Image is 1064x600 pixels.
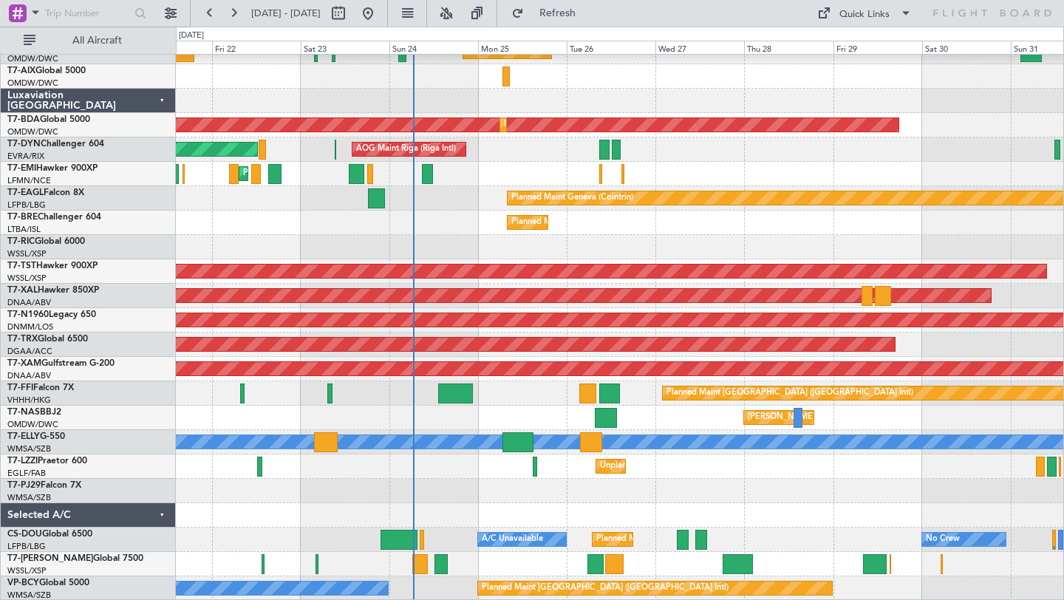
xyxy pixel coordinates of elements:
[7,67,86,75] a: T7-AIXGlobal 5000
[7,579,89,587] a: VP-BCYGlobal 5000
[505,1,593,25] button: Refresh
[7,359,115,368] a: T7-XAMGulfstream G-200
[7,432,65,441] a: T7-ELLYG-550
[7,237,85,246] a: T7-RICGlobal 6000
[7,408,40,417] span: T7-NAS
[504,114,649,136] div: Planned Maint Dubai (Al Maktoum Intl)
[7,164,98,173] a: T7-EMIHawker 900XP
[7,383,74,392] a: T7-FFIFalcon 7X
[511,187,633,209] div: Planned Maint Geneva (Cointrin)
[7,53,58,64] a: OMDW/DWC
[7,200,46,211] a: LFPB/LBG
[7,286,38,295] span: T7-XAL
[7,554,143,563] a: T7-[PERSON_NAME]Global 7500
[7,443,51,454] a: WMSA/SZB
[243,163,328,185] div: Planned Maint Chester
[926,528,960,550] div: No Crew
[7,297,51,308] a: DNAA/ABV
[7,262,36,270] span: T7-TST
[7,565,47,576] a: WSSL/XSP
[922,41,1011,54] div: Sat 30
[7,286,99,295] a: T7-XALHawker 850XP
[7,188,84,197] a: T7-EAGLFalcon 8X
[7,310,49,319] span: T7-N1960
[7,248,47,259] a: WSSL/XSP
[7,541,46,552] a: LFPB/LBG
[7,481,81,490] a: T7-PJ29Falcon 7X
[567,41,655,54] div: Tue 26
[7,481,41,490] span: T7-PJ29
[7,164,36,173] span: T7-EMI
[7,468,46,479] a: EGLF/FAB
[7,419,58,430] a: OMDW/DWC
[527,8,589,18] span: Refresh
[7,273,47,284] a: WSSL/XSP
[7,140,41,149] span: T7-DYN
[7,579,39,587] span: VP-BCY
[7,237,35,246] span: T7-RIC
[482,528,543,550] div: A/C Unavailable
[7,175,51,186] a: LFMN/NCE
[511,211,689,233] div: Planned Maint Warsaw ([GEOGRAPHIC_DATA])
[478,41,567,54] div: Mon 25
[212,41,301,54] div: Fri 22
[655,41,744,54] div: Wed 27
[744,41,833,54] div: Thu 28
[7,530,92,539] a: CS-DOUGlobal 6500
[16,29,160,52] button: All Aircraft
[7,151,44,162] a: EVRA/RIX
[7,370,51,381] a: DNAA/ABV
[7,383,33,392] span: T7-FFI
[7,140,104,149] a: T7-DYNChallenger 604
[7,408,61,417] a: T7-NASBBJ2
[45,2,130,24] input: Trip Number
[7,335,38,344] span: T7-TRX
[38,35,156,46] span: All Aircraft
[7,67,35,75] span: T7-AIX
[356,138,456,160] div: AOG Maint Riga (Riga Intl)
[7,321,53,333] a: DNMM/LOS
[482,577,729,599] div: Planned Maint [GEOGRAPHIC_DATA] ([GEOGRAPHIC_DATA] Intl)
[7,457,38,466] span: T7-LZZI
[301,41,389,54] div: Sat 23
[7,492,51,503] a: WMSA/SZB
[839,7,890,22] div: Quick Links
[7,359,41,368] span: T7-XAM
[7,213,38,222] span: T7-BRE
[7,213,101,222] a: T7-BREChallenger 604
[748,406,903,429] div: [PERSON_NAME] ([PERSON_NAME] Intl)
[600,455,843,477] div: Unplanned Maint [GEOGRAPHIC_DATA] ([GEOGRAPHIC_DATA])
[7,78,58,89] a: OMDW/DWC
[810,1,919,25] button: Quick Links
[179,30,204,42] div: [DATE]
[7,188,44,197] span: T7-EAGL
[7,457,87,466] a: T7-LZZIPraetor 600
[7,224,41,235] a: LTBA/ISL
[7,115,90,124] a: T7-BDAGlobal 5000
[596,528,829,550] div: Planned Maint [GEOGRAPHIC_DATA] ([GEOGRAPHIC_DATA])
[251,7,321,20] span: [DATE] - [DATE]
[7,346,52,357] a: DGAA/ACC
[7,115,40,124] span: T7-BDA
[7,530,42,539] span: CS-DOU
[7,432,40,441] span: T7-ELLY
[7,310,96,319] a: T7-N1960Legacy 650
[666,382,913,404] div: Planned Maint [GEOGRAPHIC_DATA] ([GEOGRAPHIC_DATA] Intl)
[7,126,58,137] a: OMDW/DWC
[389,41,478,54] div: Sun 24
[7,262,98,270] a: T7-TSTHawker 900XP
[7,335,88,344] a: T7-TRXGlobal 6500
[833,41,922,54] div: Fri 29
[7,554,93,563] span: T7-[PERSON_NAME]
[7,395,51,406] a: VHHH/HKG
